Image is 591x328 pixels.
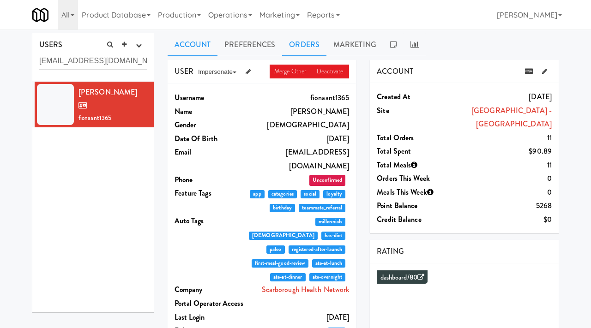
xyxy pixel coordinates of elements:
[377,104,447,118] dt: Site
[268,190,297,198] span: categories
[447,144,552,158] dd: $90.89
[78,87,137,111] span: [PERSON_NAME]
[175,105,245,119] dt: Name
[299,204,345,212] span: teammate_referral
[270,273,306,281] span: ate-at-dinner
[32,7,48,23] img: Micromart
[447,131,552,145] dd: 11
[312,65,349,78] a: Deactivate
[377,144,447,158] dt: Total Spent
[193,65,241,79] button: Impersonate
[39,53,147,70] input: Search user
[377,199,447,213] dt: Point Balance
[289,245,346,254] span: registered-after-launch
[244,310,349,324] dd: [DATE]
[377,90,447,104] dt: Created at
[175,145,245,159] dt: Email
[312,259,346,268] span: ate-at-lunch
[323,190,345,198] span: loyalty
[244,105,349,119] dd: [PERSON_NAME]
[244,145,349,173] dd: [EMAIL_ADDRESS][DOMAIN_NAME]
[39,39,63,50] span: USERS
[252,259,308,268] span: first-meal-good-review
[377,246,404,256] span: RATING
[447,90,552,104] dd: [DATE]
[244,118,349,132] dd: [DEMOGRAPHIC_DATA]
[175,118,245,132] dt: Gender
[250,190,265,198] span: app
[377,66,413,77] span: ACCOUNT
[377,172,447,185] dt: Orders This Week
[315,218,345,226] span: millennials
[309,175,345,186] span: Unconfirmed
[175,66,193,77] span: USER
[377,185,447,199] dt: Meals This Week
[321,232,345,240] span: has-diet
[244,132,349,146] dd: [DATE]
[326,33,383,56] a: Marketing
[270,204,295,212] span: birthday
[282,33,326,56] a: Orders
[301,190,320,198] span: social
[377,131,447,145] dt: Total Orders
[175,310,245,324] dt: Last login
[175,297,245,310] dt: Portal Operator Access
[175,173,245,187] dt: Phone
[309,273,346,281] span: ate-overnight
[32,82,154,128] li: [PERSON_NAME]fionaant1365
[175,283,245,297] dt: Company
[217,33,282,56] a: Preferences
[270,65,312,78] a: Merge Other
[447,172,552,185] dd: 0
[447,158,552,172] dd: 11
[377,158,447,172] dt: Total Meals
[447,199,552,213] dd: 5268
[175,214,245,228] dt: Auto Tags
[175,91,245,105] dt: Username
[262,284,350,295] a: Scarborough Health Network
[175,186,245,200] dt: Feature Tags
[380,273,424,282] a: dashboard/80
[447,185,552,199] dd: 0
[175,132,245,146] dt: Date Of Birth
[168,33,218,56] a: Account
[471,105,552,130] a: [GEOGRAPHIC_DATA] - [GEOGRAPHIC_DATA]
[266,245,285,254] span: paleo
[78,113,111,122] span: fionaant1365
[249,232,318,240] span: [DEMOGRAPHIC_DATA]
[447,213,552,227] dd: $0
[377,213,447,227] dt: Credit Balance
[244,91,349,105] dd: fionaant1365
